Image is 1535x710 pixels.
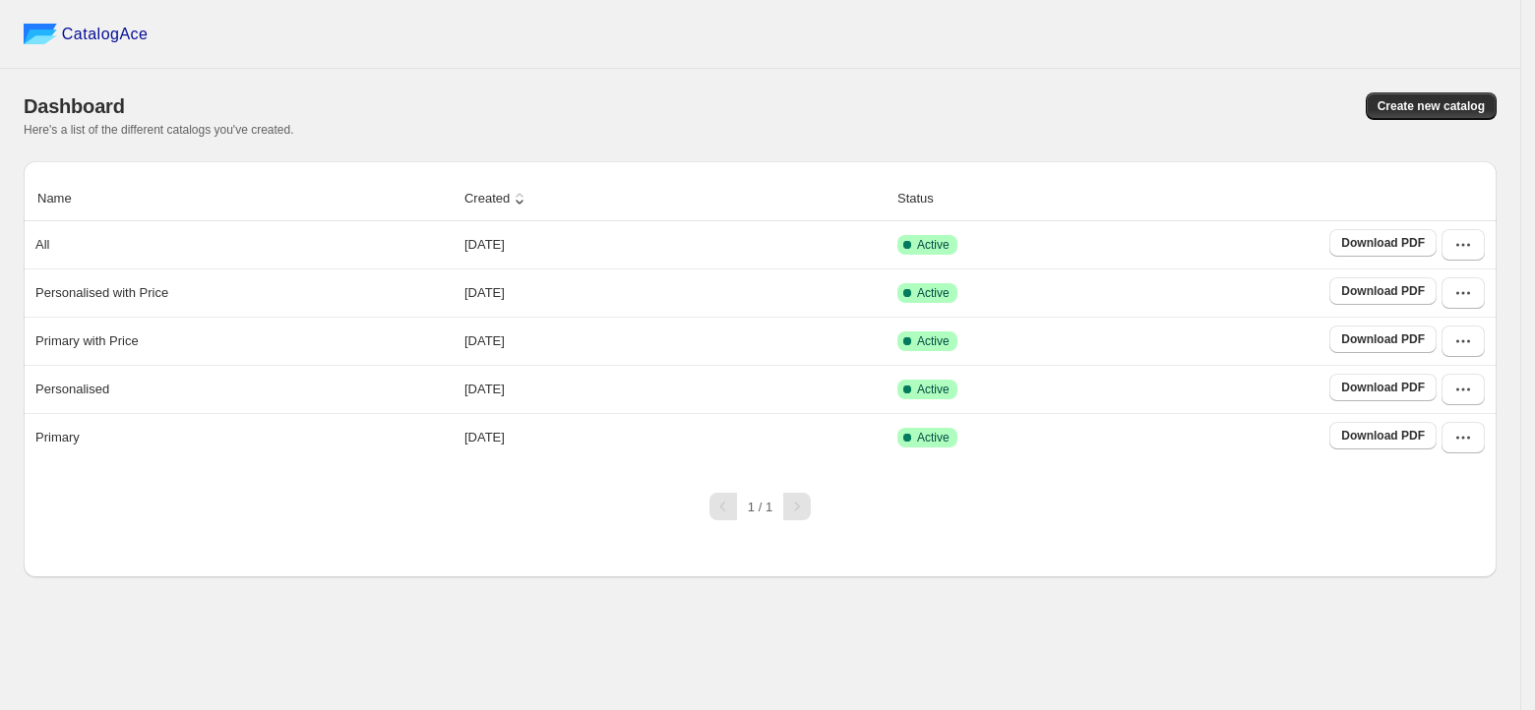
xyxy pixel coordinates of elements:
button: Create new catalog [1366,92,1497,120]
a: Download PDF [1329,325,1437,353]
span: Dashboard [24,95,125,117]
a: Download PDF [1329,374,1437,401]
img: catalog ace [24,24,57,44]
span: Download PDF [1341,428,1425,444]
button: Name [34,180,94,217]
span: Active [917,382,950,397]
span: 1 / 1 [748,500,772,514]
span: Active [917,430,950,445]
button: Status [894,180,956,217]
td: [DATE] [459,221,891,268]
p: Primary with Price [35,331,139,351]
p: Personalised with Price [35,283,168,303]
span: Download PDF [1341,331,1425,347]
span: Download PDF [1341,235,1425,251]
span: Active [917,333,950,349]
span: CatalogAce [62,25,149,44]
span: Create new catalog [1378,98,1485,114]
p: All [35,235,49,255]
a: Download PDF [1329,229,1437,257]
span: Here's a list of the different catalogs you've created. [24,123,294,137]
td: [DATE] [459,413,891,461]
span: Download PDF [1341,380,1425,395]
a: Download PDF [1329,422,1437,449]
p: Personalised [35,380,109,399]
span: Active [917,285,950,301]
p: Primary [35,428,80,447]
td: [DATE] [459,317,891,365]
a: Download PDF [1329,277,1437,305]
td: [DATE] [459,365,891,413]
span: Download PDF [1341,283,1425,299]
span: Active [917,237,950,253]
td: [DATE] [459,268,891,317]
button: Created [461,180,532,217]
